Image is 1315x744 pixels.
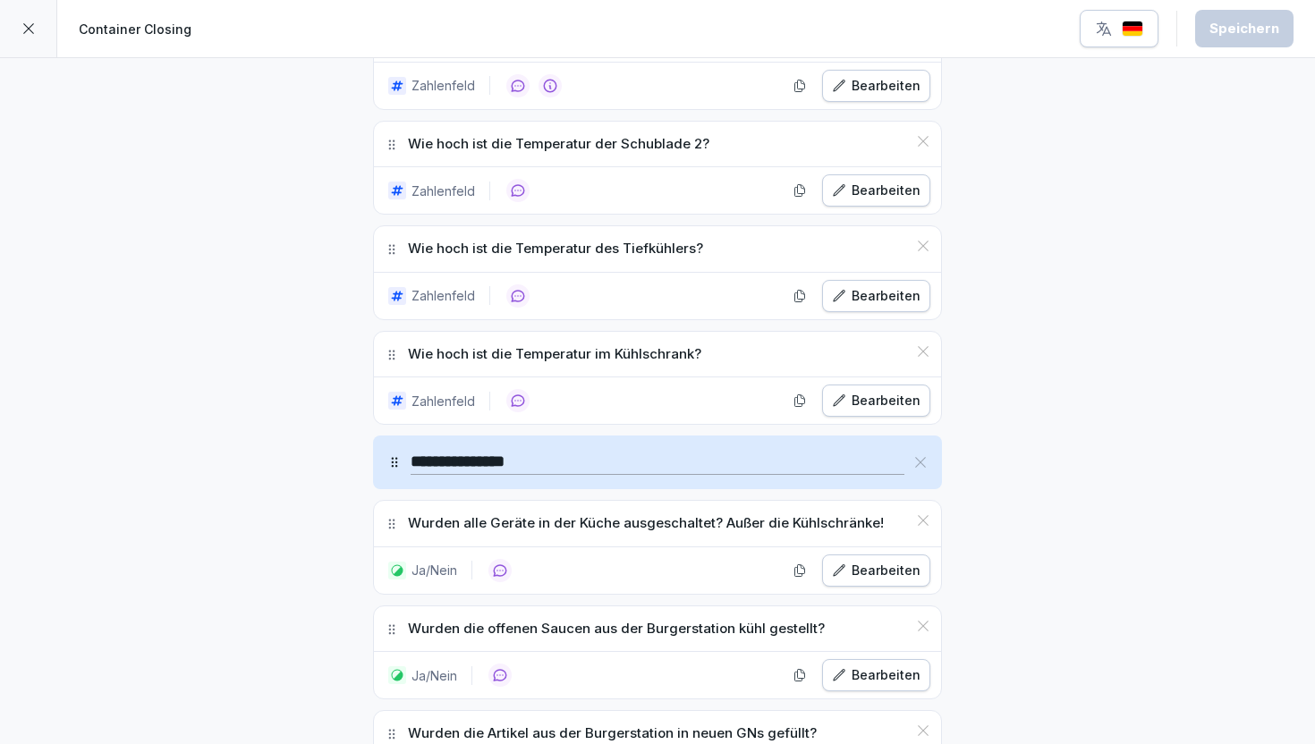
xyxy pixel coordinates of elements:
button: Bearbeiten [822,554,930,587]
div: Bearbeiten [832,561,920,580]
div: Speichern [1209,19,1279,38]
p: Wurden alle Geräte in der Küche ausgeschaltet? Außer die Kühlschränke! [408,513,884,534]
p: Wurden die Artikel aus der Burgerstation in neuen GNs gefüllt? [408,723,817,744]
p: Container Closing [79,20,191,38]
div: Bearbeiten [832,76,920,96]
div: Bearbeiten [832,181,920,200]
button: Bearbeiten [822,280,930,312]
p: Zahlenfeld [411,286,475,305]
p: Zahlenfeld [411,392,475,410]
p: Wie hoch ist die Temperatur des Tiefkühlers? [408,239,703,259]
button: Bearbeiten [822,385,930,417]
button: Bearbeiten [822,70,930,102]
p: Wurden die offenen Saucen aus der Burgerstation kühl gestellt? [408,619,825,639]
p: Zahlenfeld [411,182,475,200]
p: Wie hoch ist die Temperatur im Kühlschrank? [408,344,701,365]
img: de.svg [1122,21,1143,38]
div: Bearbeiten [832,391,920,410]
p: Ja/Nein [411,666,457,685]
button: Speichern [1195,10,1294,47]
div: Bearbeiten [832,286,920,306]
button: Bearbeiten [822,659,930,691]
button: Bearbeiten [822,174,930,207]
p: Zahlenfeld [411,76,475,95]
div: Bearbeiten [832,665,920,685]
p: Ja/Nein [411,561,457,579]
p: Wie hoch ist die Temperatur der Schublade 2? [408,134,709,155]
